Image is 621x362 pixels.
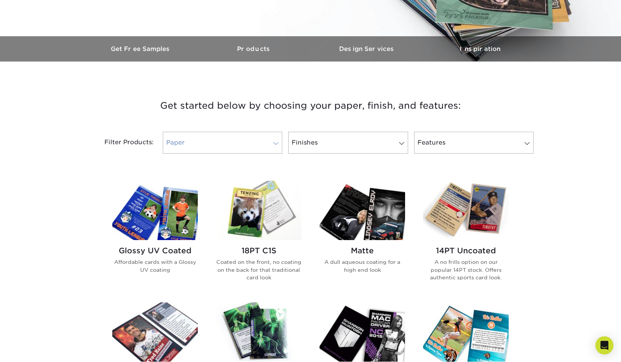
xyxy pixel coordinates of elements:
a: Glossy UV Coated Trading Cards Glossy UV Coated Affordable cards with a Glossy UV coating [112,181,198,293]
img: Matte Trading Cards [320,181,405,240]
div: Open Intercom Messenger [595,336,613,354]
img: Inline Foil Trading Cards [320,302,405,362]
a: Get Free Samples [84,36,197,62]
h3: Get Free Samples [84,45,197,52]
img: 18PT C1S Trading Cards [216,181,301,240]
p: A no frills option on our popular 14PT stock. Offers authentic sports card look. [423,258,509,281]
h3: Products [197,45,310,52]
img: Glossy UV Coated w/ Inline Foil Trading Cards [216,302,301,362]
a: Matte Trading Cards Matte A dull aqueous coating for a high end look [320,181,405,293]
a: 14PT Uncoated Trading Cards 14PT Uncoated A no frills option on our popular 14PT stock. Offers au... [423,181,509,293]
p: Coated on the front, no coating on the back for that traditional card look [216,258,301,281]
a: Finishes [288,132,408,154]
img: 14PT Uncoated Trading Cards [423,181,509,240]
img: Silk w/ Spot UV Trading Cards [423,302,509,362]
h2: Glossy UV Coated [112,246,198,255]
h2: 18PT C1S [216,246,301,255]
a: Features [414,132,534,154]
a: Products [197,36,310,62]
p: A dull aqueous coating for a high end look [320,258,405,274]
a: Paper [163,132,282,154]
div: Filter Products: [84,132,160,154]
h3: Inspiration [424,45,537,52]
p: Affordable cards with a Glossy UV coating [112,258,198,274]
h2: 14PT Uncoated [423,246,509,255]
a: Design Services [310,36,424,62]
img: Silk Laminated Trading Cards [112,302,198,362]
a: Inspiration [424,36,537,62]
h3: Design Services [310,45,424,52]
h2: Matte [320,246,405,255]
img: Glossy UV Coated Trading Cards [112,181,198,240]
a: 18PT C1S Trading Cards 18PT C1S Coated on the front, no coating on the back for that traditional ... [216,181,301,293]
h3: Get started below by choosing your paper, finish, and features: [90,89,531,123]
